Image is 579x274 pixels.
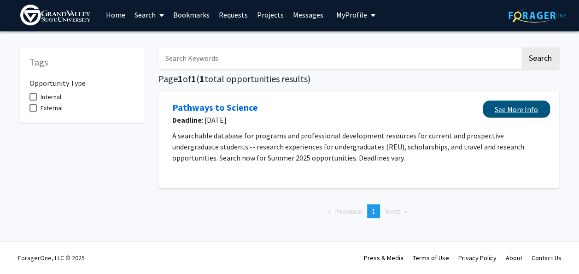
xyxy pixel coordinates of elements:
ul: Pagination [158,204,559,218]
a: Privacy Policy [458,254,497,262]
div: ForagerOne, LLC © 2025 [18,242,85,274]
button: Search [521,48,559,69]
img: ForagerOne Logo [509,8,566,23]
span: Next [385,207,400,216]
span: 1 [191,73,196,84]
p: A searchable database for programs and professional development resources for current and prospec... [172,130,545,163]
span: 1 [178,73,183,84]
input: Search Keywords [158,48,520,69]
a: Opens in a new tab [483,101,550,118]
img: Grand Valley State University Logo [20,5,90,25]
a: Opens in a new tab [172,101,258,114]
iframe: Chat [7,232,39,267]
span: Internal [41,91,61,102]
a: Terms of Use [413,254,449,262]
a: Press & Media [364,254,404,262]
span: 1 [372,207,375,216]
span: My Profile [336,10,367,19]
b: Deadline [172,115,202,125]
h5: Tags [29,57,135,68]
span: Previous [335,207,362,216]
h5: Page of ( total opportunities results) [158,73,559,84]
span: 1 [199,73,205,84]
span: : [DATE] [172,114,478,125]
h6: Opportunity Type [29,71,135,88]
span: External [41,102,63,113]
a: Contact Us [532,254,561,262]
a: About [506,254,522,262]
